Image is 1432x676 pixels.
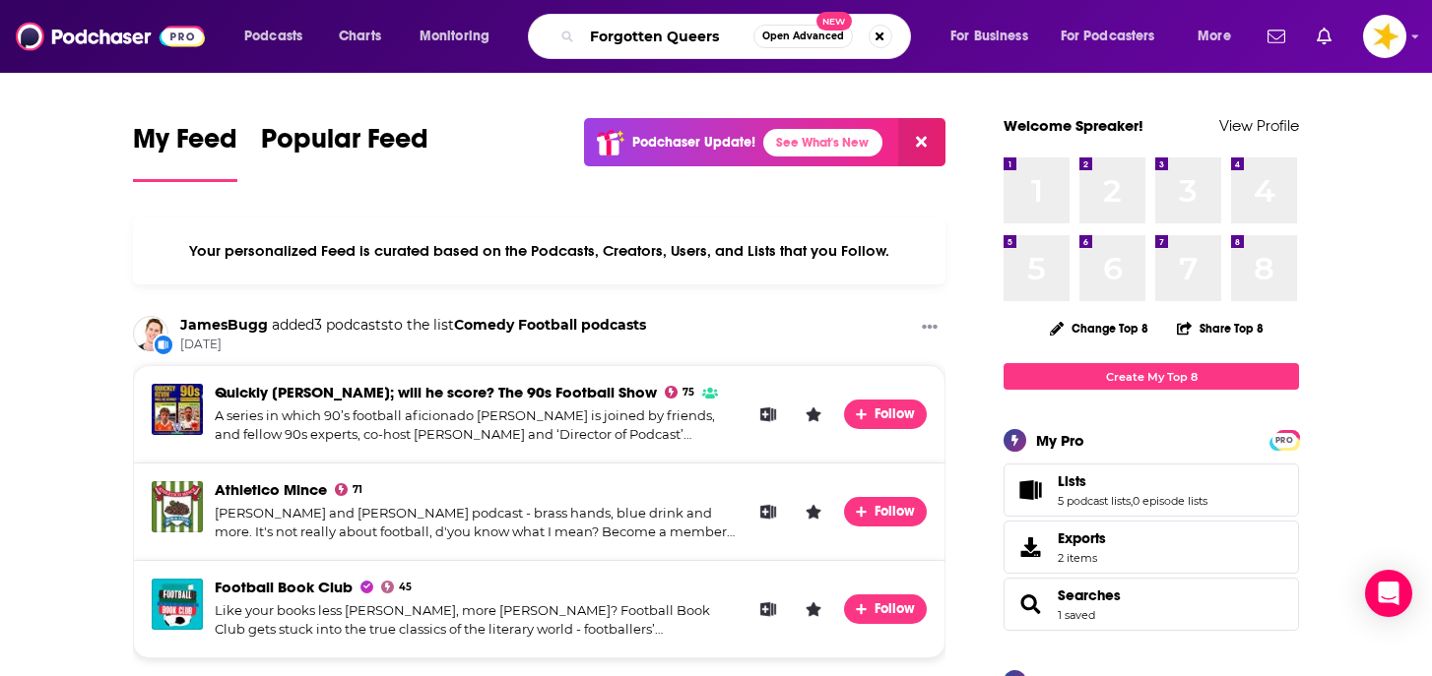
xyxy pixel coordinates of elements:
[1004,363,1299,390] a: Create My Top 8
[937,21,1053,52] button: open menu
[950,23,1028,50] span: For Business
[454,316,646,334] a: Comedy Football podcasts
[215,383,657,401] span: Quickly [PERSON_NAME]; will he score? The 90s Football Show
[261,122,428,182] a: Popular Feed
[1004,463,1299,517] span: Lists
[381,581,412,593] a: 45
[753,497,783,526] button: Add to List
[133,122,237,167] span: My Feed
[1184,21,1256,52] button: open menu
[420,23,489,50] span: Monitoring
[153,334,174,355] div: New List
[1004,116,1143,135] a: Welcome Spreaker!
[1010,590,1050,618] a: Searches
[1272,432,1296,447] a: PRO
[335,483,362,496] a: 71
[1133,494,1207,508] a: 0 episode lists
[230,21,328,52] button: open menu
[215,383,657,401] a: Quickly Kevin; will he score? The 90s Football Show
[1058,494,1131,508] a: 5 podcast lists
[180,316,268,334] a: JamesBugg
[215,406,738,445] div: A series in which 90’s football aficionado [PERSON_NAME] is joined by friends, and fellow 90s exp...
[339,23,381,50] span: Charts
[914,316,945,340] button: Show More Button
[1010,533,1050,561] span: Exports
[1058,586,1121,604] a: Searches
[1058,529,1106,547] span: Exports
[547,14,930,59] div: Search podcasts, credits, & more...
[875,600,917,617] span: Follow
[180,316,646,335] h3: to the list
[1198,23,1231,50] span: More
[326,21,393,52] a: Charts
[1048,21,1184,52] button: open menu
[215,480,327,499] a: Athletico Mince
[753,594,783,624] button: Add to List
[1131,494,1133,508] span: ,
[1004,578,1299,631] span: Searches
[215,578,353,596] a: Football Book Club
[152,384,203,435] img: Quickly Kevin; will he score? The 90s Football Show
[582,21,753,52] input: Search podcasts, credits, & more...
[844,594,927,624] button: Follow
[1219,116,1299,135] a: View Profile
[406,21,515,52] button: open menu
[1036,431,1084,450] div: My Pro
[632,134,755,151] p: Podchaser Update!
[1058,608,1095,622] a: 1 saved
[875,503,917,520] span: Follow
[1061,23,1155,50] span: For Podcasters
[1309,20,1339,53] a: Show notifications dropdown
[133,122,237,182] a: My Feed
[844,399,927,429] button: Follow
[399,584,412,591] span: 45
[816,12,852,31] span: New
[1365,570,1412,617] div: Open Intercom Messenger
[875,405,917,422] span: Follow
[1363,15,1406,58] img: User Profile
[1004,521,1299,574] a: Exports
[1363,15,1406,58] button: Show profile menu
[16,18,205,55] img: Podchaser - Follow, Share and Rate Podcasts
[1058,551,1106,565] span: 2 items
[1038,316,1160,340] button: Change Top 8
[1260,20,1293,53] a: Show notifications dropdown
[799,399,828,429] button: Leave a Rating
[152,481,203,532] img: Athletico Mince
[1363,15,1406,58] span: Logged in as Spreaker_
[353,486,362,494] span: 71
[1058,472,1086,490] span: Lists
[180,337,646,353] span: [DATE]
[272,316,388,334] span: added 3 podcasts
[762,31,844,41] span: Open Advanced
[753,25,853,48] button: Open AdvancedNew
[261,122,428,167] span: Popular Feed
[799,594,828,624] button: Leave a Rating
[1272,433,1296,448] span: PRO
[1176,309,1265,347] button: Share Top 8
[215,504,738,542] div: [PERSON_NAME] and [PERSON_NAME] podcast - brass hands, blue drink and more. It's not really about...
[844,497,927,526] button: Follow
[244,23,302,50] span: Podcasts
[152,579,203,630] img: Football Book Club
[133,217,945,284] div: Your personalized Feed is curated based on the Podcasts, Creators, Users, and Lists that you Follow.
[753,399,783,429] button: Add to List
[1058,472,1207,490] a: Lists
[133,316,168,351] img: JamesBugg
[1010,476,1050,504] a: Lists
[215,601,738,640] div: Like your books less [PERSON_NAME], more [PERSON_NAME]? Football Book Club gets stuck into the tr...
[763,129,882,156] a: See What's New
[683,389,694,397] span: 75
[799,497,828,526] button: Leave a Rating
[665,386,694,399] a: 75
